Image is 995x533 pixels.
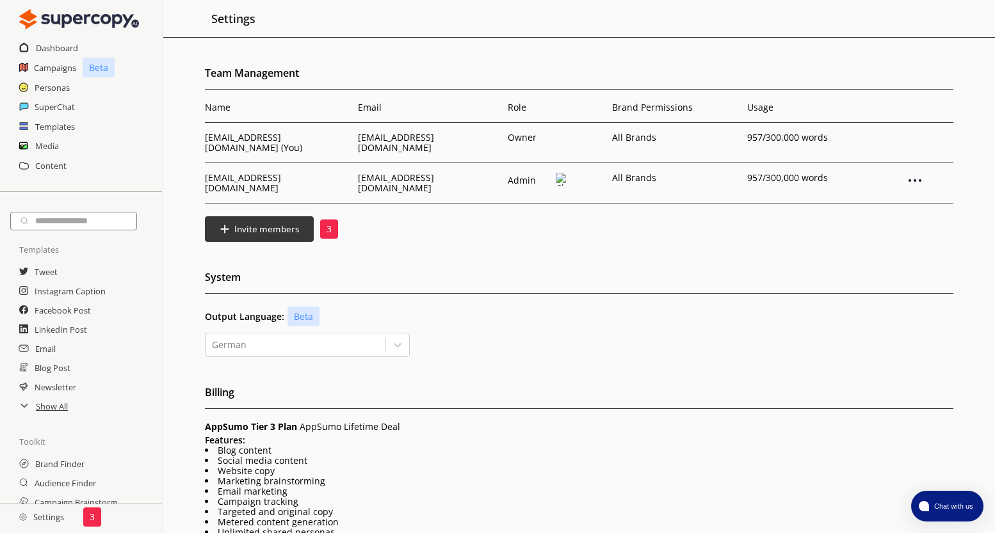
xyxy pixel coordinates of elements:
[35,320,87,339] a: LinkedIn Post
[19,6,139,32] img: Close
[907,173,923,190] div: Remove Member
[205,476,953,486] li: Marketing brainstorming
[35,136,59,155] a: Media
[929,501,976,511] span: Chat with us
[556,173,567,186] img: Close
[211,6,255,31] h2: Settings
[35,339,56,358] a: Email
[36,38,78,58] a: Dashboard
[205,422,953,432] p: AppSumo Lifetime Deal
[83,58,115,77] p: Beta
[358,132,501,153] p: [EMAIL_ADDRESS][DOMAIN_NAME]
[508,132,537,143] p: Owner
[205,420,297,433] span: AppSumo Tier 3 Plan
[327,224,332,234] p: 3
[205,63,953,90] h2: Team Management
[35,97,75,116] a: SuperChat
[205,173,352,193] p: [EMAIL_ADDRESS][DOMAIN_NAME]
[907,173,923,188] img: Close
[205,497,953,507] li: Campaign tracking
[358,173,501,193] p: [EMAIL_ADDRESS][DOMAIN_NAME]
[205,466,953,476] li: Website copy
[205,507,953,517] li: Targeted and original copy
[205,434,245,446] b: Features:
[35,262,58,282] a: Tweet
[508,175,553,186] p: Admin
[205,312,284,322] b: Output Language:
[287,306,320,326] p: Beta
[205,456,953,466] li: Social media content
[747,132,875,143] p: 957 /300,000 words
[612,102,740,113] p: Brand Permissions
[205,486,953,497] li: Email marketing
[612,173,660,183] p: All Brands
[205,132,352,153] p: [EMAIL_ADDRESS][DOMAIN_NAME] (You)
[90,512,95,522] p: 3
[747,102,875,113] p: Usage
[205,445,953,456] li: Blog content
[612,132,660,143] p: All Brands
[35,454,85,473] a: Brand Finder
[205,517,953,527] li: Metered content generation
[205,267,953,294] h2: System
[35,473,96,493] a: Audience Finder
[36,397,68,416] a: Show All
[205,383,953,409] h2: Billing
[35,78,70,97] a: Personas
[35,493,118,512] a: Campaign Brainstorm
[35,117,75,136] a: Templates
[747,173,875,183] p: 957 /300,000 words
[911,491,983,521] button: atlas-launcher
[508,102,606,113] p: Role
[34,58,76,77] a: Campaigns
[205,216,314,242] button: Invite members
[35,358,70,378] a: Blog Post
[234,223,299,235] b: Invite members
[35,378,76,397] a: Newsletter
[35,282,106,301] a: Instagram Caption
[19,513,27,521] img: Close
[35,301,91,320] a: Facebook Post
[358,102,501,113] p: Email
[35,156,67,175] a: Content
[205,102,352,113] p: Name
